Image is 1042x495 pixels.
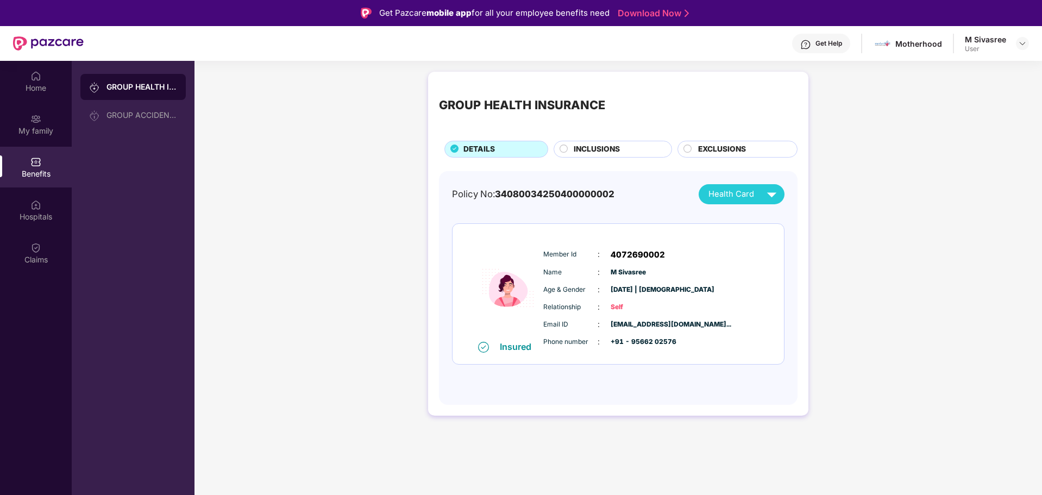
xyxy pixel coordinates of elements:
img: svg+xml;base64,PHN2ZyB4bWxucz0iaHR0cDovL3d3dy53My5vcmcvMjAwMC9zdmciIHZpZXdCb3g9IjAgMCAyNCAyNCIgd2... [762,185,781,204]
img: motherhood%20_%20logo.png [875,36,890,52]
img: Stroke [685,8,689,19]
span: EXCLUSIONS [698,143,746,155]
img: svg+xml;base64,PHN2ZyB3aWR0aD0iMjAiIGhlaWdodD0iMjAiIHZpZXdCb3g9IjAgMCAyMCAyMCIgZmlsbD0ibm9uZSIgeG... [89,110,100,121]
div: Policy No: [452,187,614,201]
div: M Sivasree [965,34,1006,45]
img: svg+xml;base64,PHN2ZyBpZD0iSGVscC0zMngzMiIgeG1sbnM9Imh0dHA6Ly93d3cudzMub3JnLzIwMDAvc3ZnIiB3aWR0aD... [800,39,811,50]
span: Phone number [543,337,598,347]
span: : [598,301,600,313]
img: svg+xml;base64,PHN2ZyB4bWxucz0iaHR0cDovL3d3dy53My5vcmcvMjAwMC9zdmciIHdpZHRoPSIxNiIgaGVpZ2h0PSIxNi... [478,342,489,353]
div: Get Pazcare for all your employee benefits need [379,7,610,20]
span: Age & Gender [543,285,598,295]
span: : [598,284,600,296]
div: Get Help [815,39,842,48]
span: 34080034250400000002 [495,189,614,199]
img: svg+xml;base64,PHN2ZyBpZD0iQ2xhaW0iIHhtbG5zPSJodHRwOi8vd3d3LnczLm9yZy8yMDAwL3N2ZyIgd2lkdGg9IjIwIi... [30,242,41,253]
img: svg+xml;base64,PHN2ZyB3aWR0aD0iMjAiIGhlaWdodD0iMjAiIHZpZXdCb3g9IjAgMCAyMCAyMCIgZmlsbD0ibm9uZSIgeG... [89,82,100,93]
span: Relationship [543,302,598,312]
span: : [598,248,600,260]
div: GROUP HEALTH INSURANCE [439,96,605,114]
img: svg+xml;base64,PHN2ZyBpZD0iRHJvcGRvd24tMzJ4MzIiIHhtbG5zPSJodHRwOi8vd3d3LnczLm9yZy8yMDAwL3N2ZyIgd2... [1018,39,1027,48]
button: Health Card [699,184,784,204]
span: 4072690002 [611,248,665,261]
span: Member Id [543,249,598,260]
span: [DATE] | [DEMOGRAPHIC_DATA] [611,285,665,295]
img: New Pazcare Logo [13,36,84,51]
img: svg+xml;base64,PHN2ZyBpZD0iQmVuZWZpdHMiIHhtbG5zPSJodHRwOi8vd3d3LnczLm9yZy8yMDAwL3N2ZyIgd2lkdGg9Ij... [30,156,41,167]
span: +91 - 95662 02576 [611,337,665,347]
span: Email ID [543,319,598,330]
span: Health Card [708,188,754,200]
strong: mobile app [426,8,472,18]
div: User [965,45,1006,53]
div: Motherhood [895,39,942,49]
span: [EMAIL_ADDRESS][DOMAIN_NAME]... [611,319,665,330]
img: icon [475,235,541,341]
span: DETAILS [463,143,495,155]
div: Insured [500,341,538,352]
span: Self [611,302,665,312]
span: : [598,318,600,330]
a: Download Now [618,8,686,19]
span: M Sivasree [611,267,665,278]
span: : [598,336,600,348]
div: GROUP ACCIDENTAL INSURANCE [106,111,177,120]
span: Name [543,267,598,278]
span: INCLUSIONS [574,143,620,155]
span: : [598,266,600,278]
img: svg+xml;base64,PHN2ZyB3aWR0aD0iMjAiIGhlaWdodD0iMjAiIHZpZXdCb3g9IjAgMCAyMCAyMCIgZmlsbD0ibm9uZSIgeG... [30,114,41,124]
img: svg+xml;base64,PHN2ZyBpZD0iSG9tZSIgeG1sbnM9Imh0dHA6Ly93d3cudzMub3JnLzIwMDAvc3ZnIiB3aWR0aD0iMjAiIG... [30,71,41,82]
img: svg+xml;base64,PHN2ZyBpZD0iSG9zcGl0YWxzIiB4bWxucz0iaHR0cDovL3d3dy53My5vcmcvMjAwMC9zdmciIHdpZHRoPS... [30,199,41,210]
div: GROUP HEALTH INSURANCE [106,82,177,92]
img: Logo [361,8,372,18]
